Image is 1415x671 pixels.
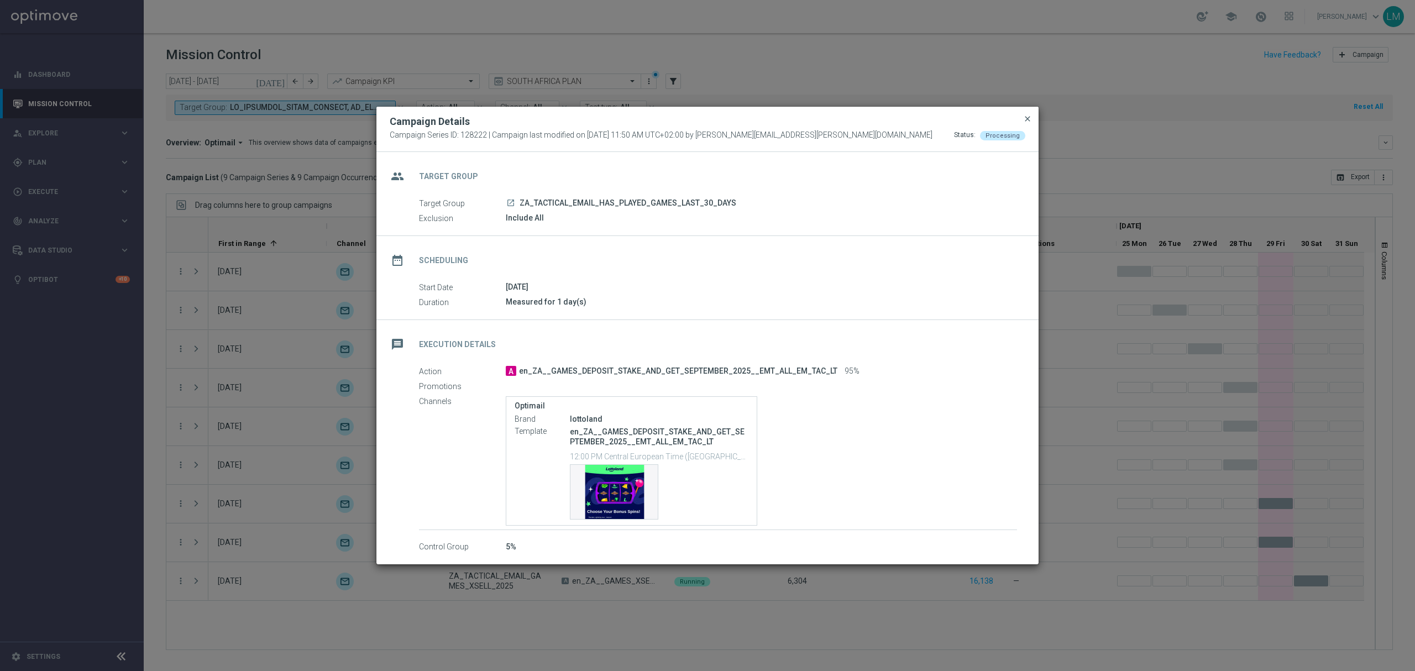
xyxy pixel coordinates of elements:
[506,281,1017,292] div: [DATE]
[419,297,506,307] label: Duration
[570,427,748,447] p: en_ZA__GAMES_DEPOSIT_STAKE_AND_GET_SEPTEMBER_2025__EMT_ALL_EM_TAC_LT
[570,450,748,462] p: 12:00 PM Central European Time (Berlin) (UTC +02:00)
[387,166,407,186] i: group
[506,366,516,376] span: A
[419,171,478,182] h2: Target Group
[419,282,506,292] label: Start Date
[506,198,515,207] i: launch
[419,213,506,223] label: Exclusion
[515,427,570,437] label: Template
[387,250,407,270] i: date_range
[419,339,496,350] h2: Execution Details
[845,366,860,376] span: 95%
[419,396,506,406] label: Channels
[506,541,1017,552] div: 5%
[1023,114,1032,123] span: close
[390,115,470,128] h2: Campaign Details
[387,334,407,354] i: message
[419,542,506,552] label: Control Group
[419,381,506,391] label: Promotions
[570,413,748,424] div: lottoland
[390,130,932,140] span: Campaign Series ID: 128222 | Campaign last modified on [DATE] 11:50 AM UTC+02:00 by [PERSON_NAME]...
[954,130,976,140] div: Status:
[506,296,1017,307] div: Measured for 1 day(s)
[515,415,570,424] label: Brand
[515,401,748,411] label: Optimail
[506,198,516,208] a: launch
[520,198,736,208] span: ZA_TACTICAL_EMAIL_HAS_PLAYED_GAMES_LAST_30_DAYS
[986,132,1020,139] span: Processing
[519,366,837,376] span: en_ZA__GAMES_DEPOSIT_STAKE_AND_GET_SEPTEMBER_2025__EMT_ALL_EM_TAC_LT
[419,366,506,376] label: Action
[980,130,1025,139] colored-tag: Processing
[419,198,506,208] label: Target Group
[419,255,468,266] h2: Scheduling
[506,212,1017,223] div: Include All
